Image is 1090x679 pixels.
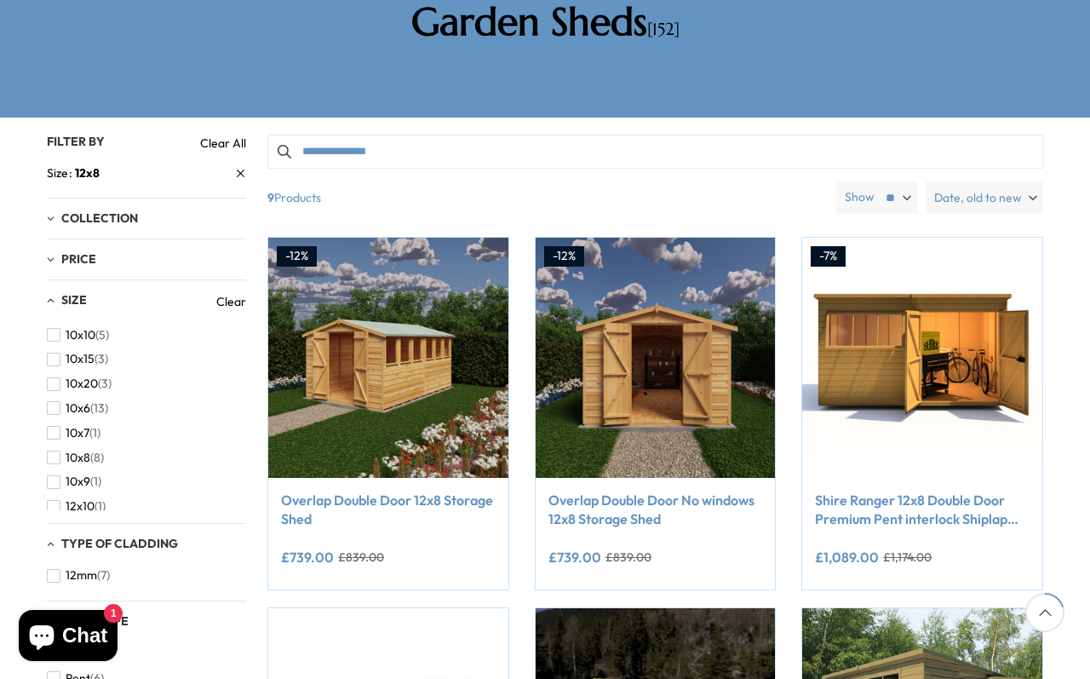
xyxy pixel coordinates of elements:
button: 10x6 [47,396,108,421]
div: -12% [544,246,584,267]
span: Products [261,181,829,214]
b: 9 [267,181,274,214]
span: (7) [97,568,110,583]
a: Clear [216,293,246,310]
a: Overlap Double Door No windows 12x8 Storage Shed [548,491,763,529]
span: Filter By [47,134,105,149]
span: 10x20 [66,377,98,391]
button: 10x7 [47,421,100,446]
span: Date, old to new [934,181,1022,214]
inbox-online-store-chat: Shopify online store chat [14,610,123,665]
span: (13) [90,401,108,416]
span: 10x15 [66,352,95,366]
button: 10x15 [47,347,108,371]
span: 12mm [66,568,97,583]
span: 12x8 [75,165,100,181]
del: £839.00 [338,551,384,563]
button: 10x9 [47,469,101,494]
span: Size [47,164,75,182]
del: £839.00 [605,551,651,563]
button: 12x10 [47,494,106,519]
ins: £739.00 [281,550,334,564]
span: (3) [95,352,108,366]
button: 10x8 [47,446,104,470]
span: 10x6 [66,401,90,416]
span: Size [61,292,87,308]
div: -12% [277,246,317,267]
div: -7% [811,246,846,267]
span: (5) [95,328,109,342]
span: 10x10 [66,328,95,342]
span: 10x7 [66,426,89,440]
span: 10x9 [66,475,90,489]
a: Overlap Double Door 12x8 Storage Shed [281,491,496,529]
ins: £1,089.00 [815,550,879,564]
span: 12x10 [66,499,95,514]
span: (1) [95,499,106,514]
a: Clear All [200,135,246,152]
ins: £739.00 [548,550,601,564]
img: Shire Ranger 12x8 Double Door Premium Pent interlock Shiplap Shed - Best Shed [802,238,1042,478]
del: £1,174.00 [883,551,932,563]
span: (1) [89,426,100,440]
span: Collection [61,210,138,226]
label: Date, old to new [926,181,1043,214]
span: (3) [98,377,112,391]
input: Search products [267,135,1043,169]
a: Shire Ranger 12x8 Double Door Premium Pent interlock Shiplap Shed [815,491,1030,529]
span: 10x8 [66,451,90,465]
button: 10x20 [47,371,112,396]
span: Price [61,251,96,267]
span: (8) [90,451,104,465]
button: 10x10 [47,323,109,348]
label: Show [845,189,875,206]
span: (1) [90,475,101,489]
span: Type of Cladding [61,536,178,551]
button: 12mm [47,563,110,588]
span: [152] [647,19,680,40]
